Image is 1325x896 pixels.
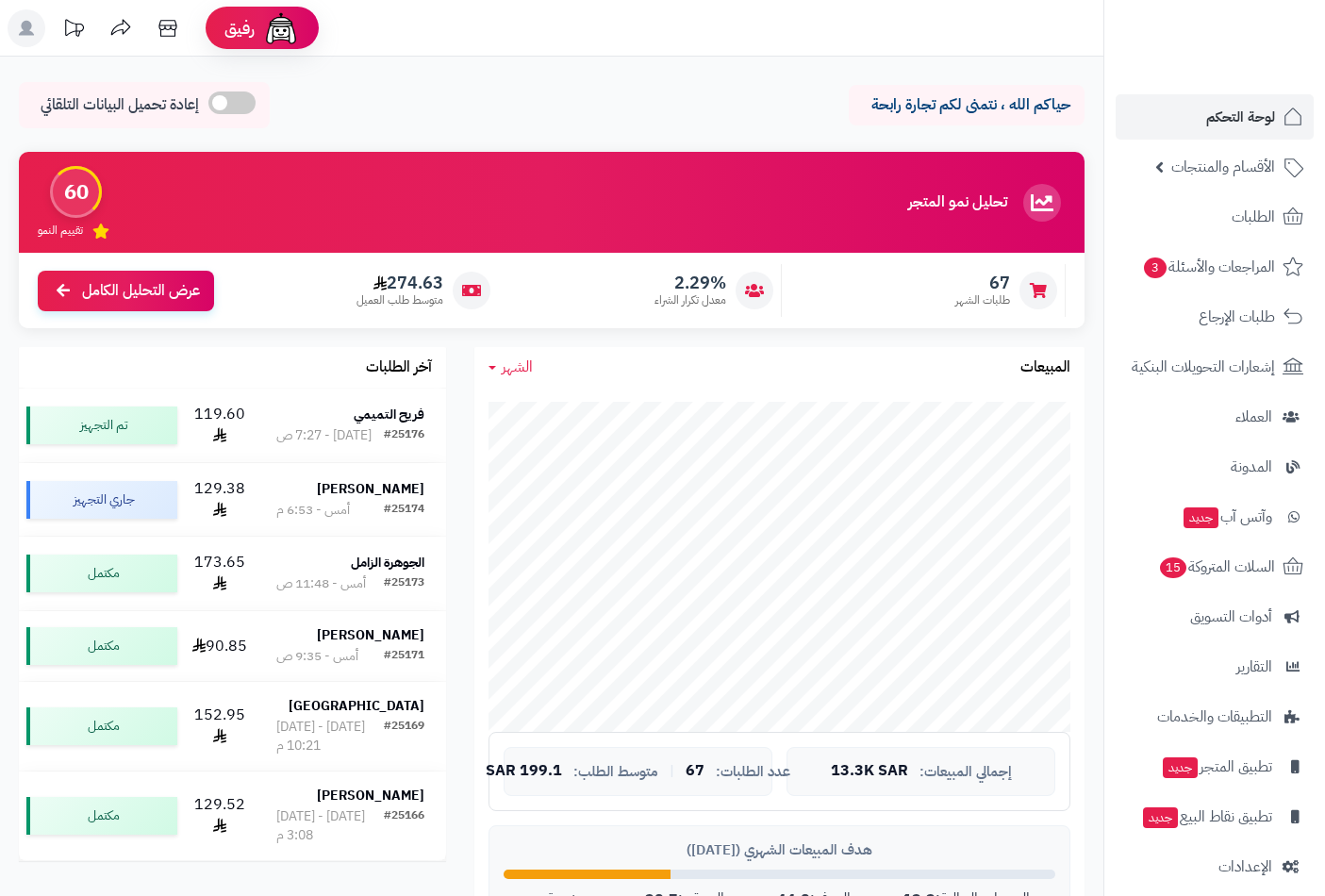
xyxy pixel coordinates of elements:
a: إشعارات التحويلات البنكية [1116,344,1314,390]
span: الشهر [502,356,533,378]
strong: فريح التميمي [354,405,424,424]
span: لوحة التحكم [1206,104,1275,130]
a: الطلبات [1116,194,1314,240]
a: المراجعات والأسئلة3 [1116,244,1314,290]
strong: [PERSON_NAME] [317,786,424,805]
span: الإعدادات [1218,854,1272,880]
span: 67 [955,273,1010,293]
div: أمس - 6:53 م [276,501,350,520]
div: #25176 [384,426,424,445]
td: 119.60 [185,389,255,462]
span: التطبيقات والخدمات [1157,704,1272,730]
h3: آخر الطلبات [366,359,432,376]
span: طلبات الإرجاع [1199,304,1275,330]
div: #25171 [384,647,424,666]
strong: [PERSON_NAME] [317,479,424,499]
h3: تحليل نمو المتجر [908,194,1007,211]
div: تم التجهيز [26,407,177,444]
a: السلات المتروكة15 [1116,544,1314,589]
span: تقييم النمو [38,223,83,239]
a: التقارير [1116,644,1314,689]
td: 129.38 [185,463,255,537]
span: الطلبات [1232,204,1275,230]
span: التقارير [1236,654,1272,680]
a: وآتس آبجديد [1116,494,1314,539]
div: أمس - 9:35 ص [276,647,358,666]
span: عدد الطلبات: [716,764,790,780]
span: إجمالي المبيعات: [919,764,1012,780]
a: تطبيق نقاط البيعجديد [1116,794,1314,839]
span: متوسط طلب العميل [356,292,443,308]
span: 199.1 SAR [486,763,562,780]
div: مكتمل [26,627,177,665]
span: العملاء [1235,404,1272,430]
div: مكتمل [26,797,177,835]
p: حياكم الله ، نتمنى لكم تجارة رابحة [863,94,1070,116]
span: جديد [1184,507,1218,528]
span: | [670,764,674,778]
div: جاري التجهيز [26,481,177,519]
span: السلات المتروكة [1158,554,1275,580]
span: رفيق [224,17,255,40]
a: الشهر [489,357,533,378]
span: 274.63 [356,273,443,293]
span: 67 [686,763,704,780]
span: الأقسام والمنتجات [1171,154,1275,180]
span: متوسط الطلب: [573,764,658,780]
span: عرض التحليل الكامل [82,280,200,302]
span: إشعارات التحويلات البنكية [1132,354,1275,380]
img: logo-2.png [1197,53,1307,92]
span: 13.3K SAR [831,763,908,780]
h3: المبيعات [1020,359,1070,376]
span: المراجعات والأسئلة [1142,254,1275,280]
a: لوحة التحكم [1116,94,1314,140]
div: #25173 [384,574,424,593]
a: طلبات الإرجاع [1116,294,1314,340]
div: [DATE] - [DATE] 3:08 م [276,807,384,845]
div: #25169 [384,718,424,755]
div: [DATE] - 7:27 ص [276,426,372,445]
a: تحديثات المنصة [50,9,97,52]
span: 3 [1144,257,1167,278]
span: وآتس آب [1182,504,1272,530]
span: 15 [1160,557,1186,578]
div: #25166 [384,807,424,845]
td: 173.65 [185,537,255,610]
a: المدونة [1116,444,1314,489]
span: إعادة تحميل البيانات التلقائي [41,94,199,116]
span: جديد [1143,807,1178,828]
a: تطبيق المتجرجديد [1116,744,1314,789]
a: العملاء [1116,394,1314,440]
td: 129.52 [185,772,255,860]
span: المدونة [1231,454,1272,480]
strong: [PERSON_NAME] [317,625,424,645]
img: ai-face.png [262,9,300,47]
div: مكتمل [26,555,177,592]
span: تطبيق نقاط البيع [1141,804,1272,830]
a: عرض التحليل الكامل [38,271,214,311]
a: أدوات التسويق [1116,594,1314,639]
strong: [GEOGRAPHIC_DATA] [289,696,424,716]
div: #25174 [384,501,424,520]
td: 90.85 [185,611,255,681]
a: الإعدادات [1116,844,1314,889]
strong: الجوهرة الزامل [351,553,424,572]
span: تطبيق المتجر [1161,754,1272,780]
div: مكتمل [26,707,177,745]
span: أدوات التسويق [1190,604,1272,630]
span: طلبات الشهر [955,292,1010,308]
div: أمس - 11:48 ص [276,574,366,593]
td: 152.95 [185,682,255,771]
div: [DATE] - [DATE] 10:21 م [276,718,384,755]
span: 2.29% [654,273,726,293]
span: جديد [1163,757,1198,778]
a: التطبيقات والخدمات [1116,694,1314,739]
div: هدف المبيعات الشهري ([DATE]) [504,840,1055,860]
span: معدل تكرار الشراء [654,292,726,308]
